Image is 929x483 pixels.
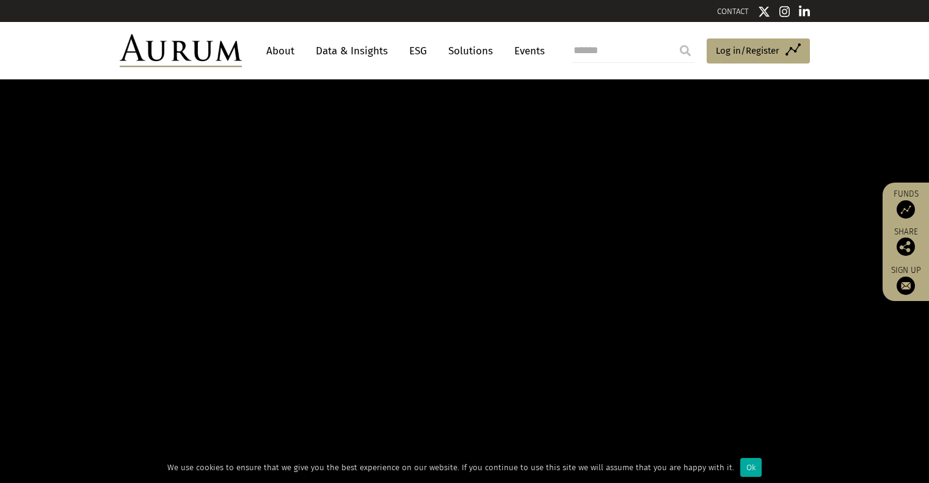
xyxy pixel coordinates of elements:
a: About [260,40,301,62]
img: Share this post [897,238,915,256]
img: Sign up to our newsletter [897,277,915,295]
div: Ok [740,458,762,477]
a: ESG [403,40,433,62]
img: Linkedin icon [799,5,810,18]
div: Share [889,228,923,256]
input: Submit [673,38,698,63]
a: CONTACT [717,7,749,16]
a: Events [508,40,545,62]
a: Funds [889,189,923,219]
img: Instagram icon [779,5,790,18]
img: Aurum [120,34,242,67]
span: Log in/Register [716,43,779,58]
img: Access Funds [897,200,915,219]
a: Log in/Register [707,38,810,64]
a: Sign up [889,265,923,295]
img: Twitter icon [758,5,770,18]
a: Data & Insights [310,40,394,62]
a: Solutions [442,40,499,62]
